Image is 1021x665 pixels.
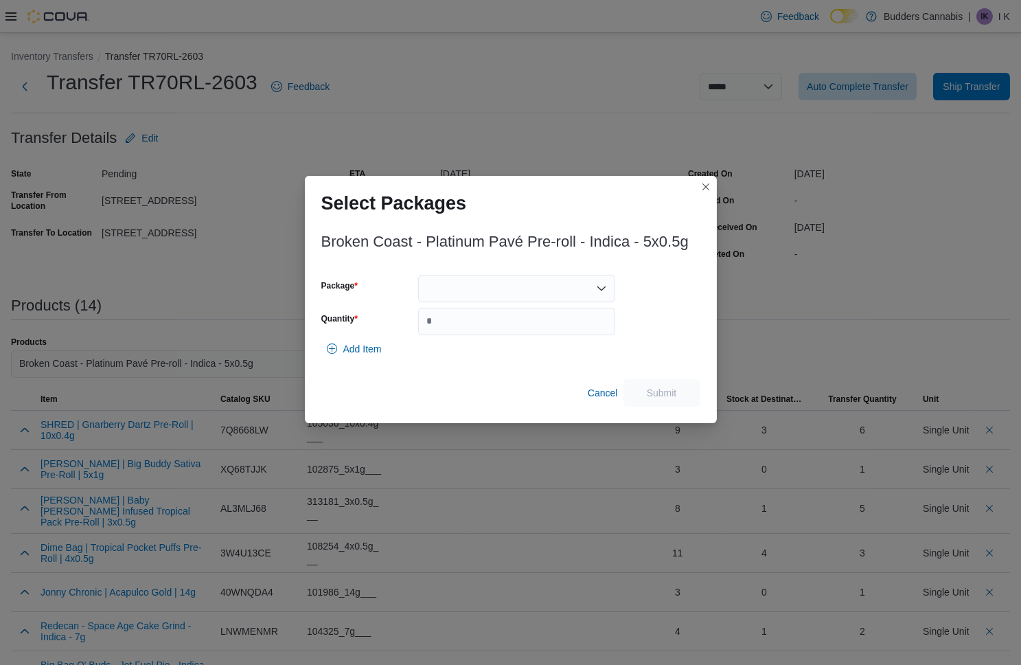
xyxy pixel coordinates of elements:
label: Quantity [321,313,358,324]
button: Add Item [321,335,387,363]
span: Add Item [343,342,382,356]
button: Open list of options [596,283,607,294]
span: Cancel [588,386,618,400]
span: Submit [647,386,677,400]
label: Package [321,280,358,291]
h3: Broken Coast - Platinum Pavé Pre-roll - Indica - 5x0.5g [321,234,689,250]
h1: Select Packages [321,192,467,214]
button: Submit [623,379,700,407]
button: Cancel [582,379,623,407]
button: Closes this modal window [698,179,714,195]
